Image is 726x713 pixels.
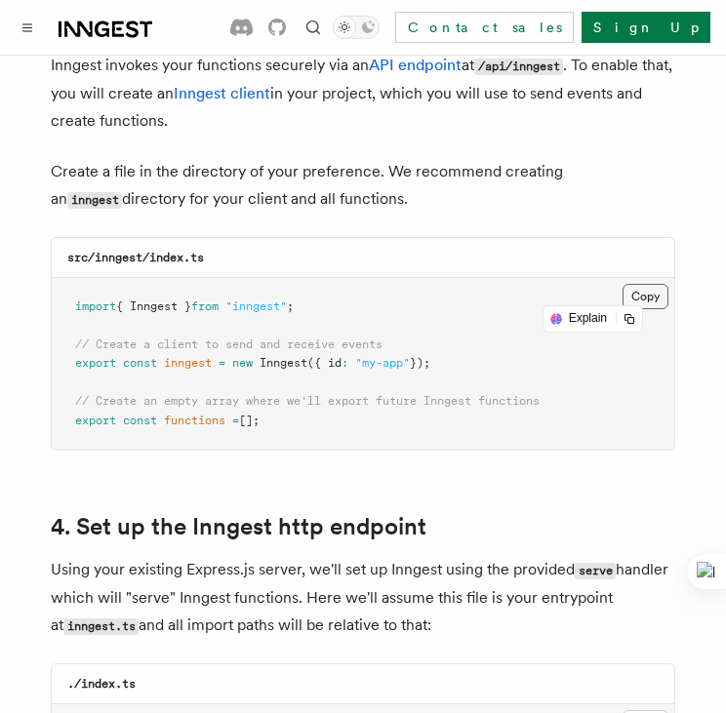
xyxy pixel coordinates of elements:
[582,12,710,43] a: Sign Up
[67,677,136,691] code: ./index.ts
[191,299,219,313] span: from
[164,356,212,370] span: inngest
[51,556,675,640] p: Using your existing Express.js server, we'll set up Inngest using the provided handler which will...
[287,299,294,313] span: ;
[219,356,225,370] span: =
[342,356,348,370] span: :
[75,299,116,313] span: import
[623,284,668,309] button: Copy
[333,16,380,39] button: Toggle dark mode
[51,158,675,214] p: Create a file in the directory of your preference. We recommend creating an directory for your cl...
[302,16,325,39] button: Find something...
[116,299,191,313] span: { Inngest }
[16,16,39,39] button: Toggle navigation
[395,12,574,43] a: Contact sales
[174,84,270,102] a: Inngest client
[307,356,342,370] span: ({ id
[75,394,540,408] span: // Create an empty array where we'll export future Inngest functions
[75,356,116,370] span: export
[474,59,563,75] code: /api/inngest
[75,337,383,351] span: // Create a client to send and receive events
[225,299,287,313] span: "inngest"
[355,356,410,370] span: "my-app"
[51,52,675,135] p: Inngest invokes your functions securely via an at . To enable that, you will create an in your pr...
[232,414,239,427] span: =
[232,356,253,370] span: new
[75,414,116,427] span: export
[239,414,260,427] span: [];
[369,56,462,74] a: API endpoint
[123,414,157,427] span: const
[410,356,430,370] span: });
[575,563,616,579] code: serve
[67,251,204,264] code: src/inngest/index.ts
[67,192,122,209] code: inngest
[260,356,307,370] span: Inngest
[63,618,139,635] code: inngest.ts
[123,356,157,370] span: const
[164,414,225,427] span: functions
[51,513,426,540] a: 4. Set up the Inngest http endpoint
